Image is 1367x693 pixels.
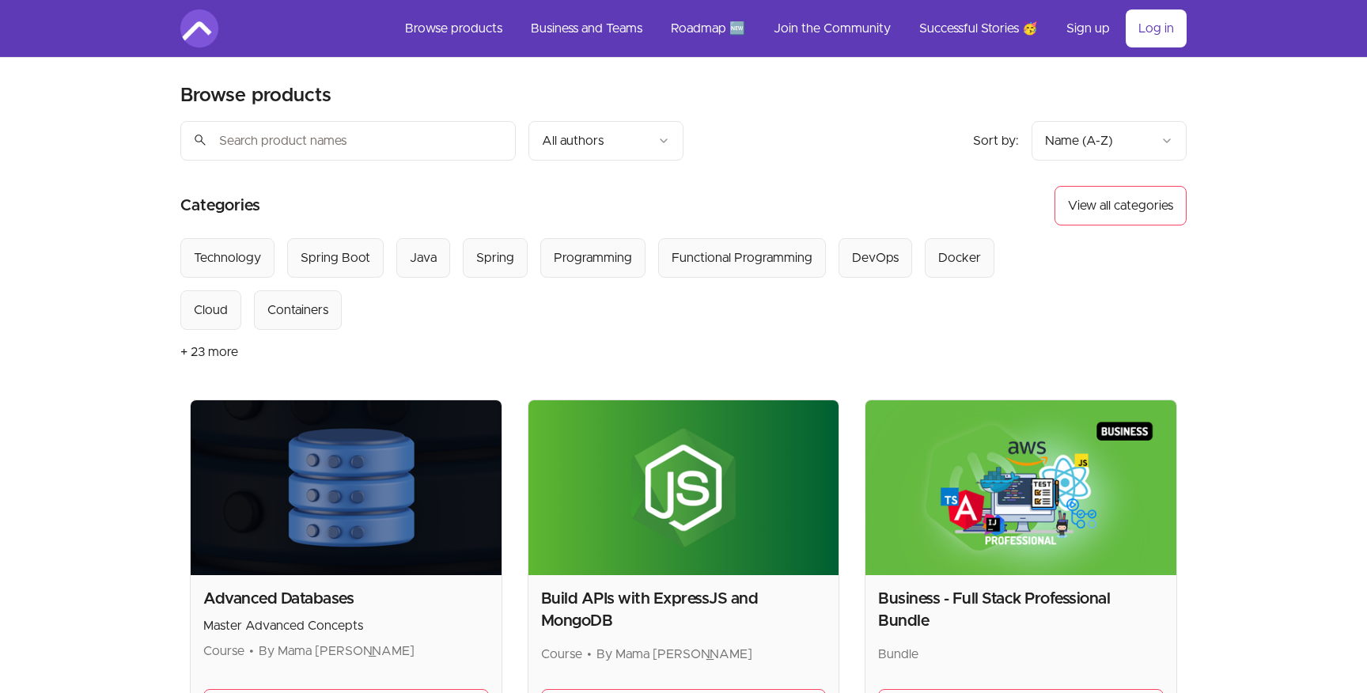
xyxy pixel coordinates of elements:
[410,248,437,267] div: Java
[194,301,228,320] div: Cloud
[865,400,1176,575] img: Product image for Business - Full Stack Professional Bundle
[761,9,903,47] a: Join the Community
[193,129,207,151] span: search
[852,248,899,267] div: DevOps
[658,9,758,47] a: Roadmap 🆕
[518,9,655,47] a: Business and Teams
[180,121,516,161] input: Search product names
[301,248,370,267] div: Spring Boot
[596,648,752,661] span: By Mama [PERSON_NAME]
[180,9,218,47] img: Amigoscode logo
[392,9,515,47] a: Browse products
[203,645,244,657] span: Course
[476,248,514,267] div: Spring
[180,186,260,225] h2: Categories
[1054,9,1123,47] a: Sign up
[672,248,812,267] div: Functional Programming
[587,648,592,661] span: •
[528,121,683,161] button: Filter by author
[180,330,238,374] button: + 23 more
[878,588,1164,632] h2: Business - Full Stack Professional Bundle
[180,83,331,108] h2: Browse products
[1126,9,1187,47] a: Log in
[203,616,489,635] p: Master Advanced Concepts
[541,648,582,661] span: Course
[528,400,839,575] img: Product image for Build APIs with ExpressJS and MongoDB
[554,248,632,267] div: Programming
[1032,121,1187,161] button: Product sort options
[1055,186,1187,225] button: View all categories
[878,648,918,661] span: Bundle
[259,645,415,657] span: By Mama [PERSON_NAME]
[907,9,1051,47] a: Successful Stories 🥳
[392,9,1187,47] nav: Main
[973,134,1019,147] span: Sort by:
[194,248,261,267] div: Technology
[191,400,502,575] img: Product image for Advanced Databases
[249,645,254,657] span: •
[267,301,328,320] div: Containers
[203,588,489,610] h2: Advanced Databases
[541,588,827,632] h2: Build APIs with ExpressJS and MongoDB
[938,248,981,267] div: Docker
